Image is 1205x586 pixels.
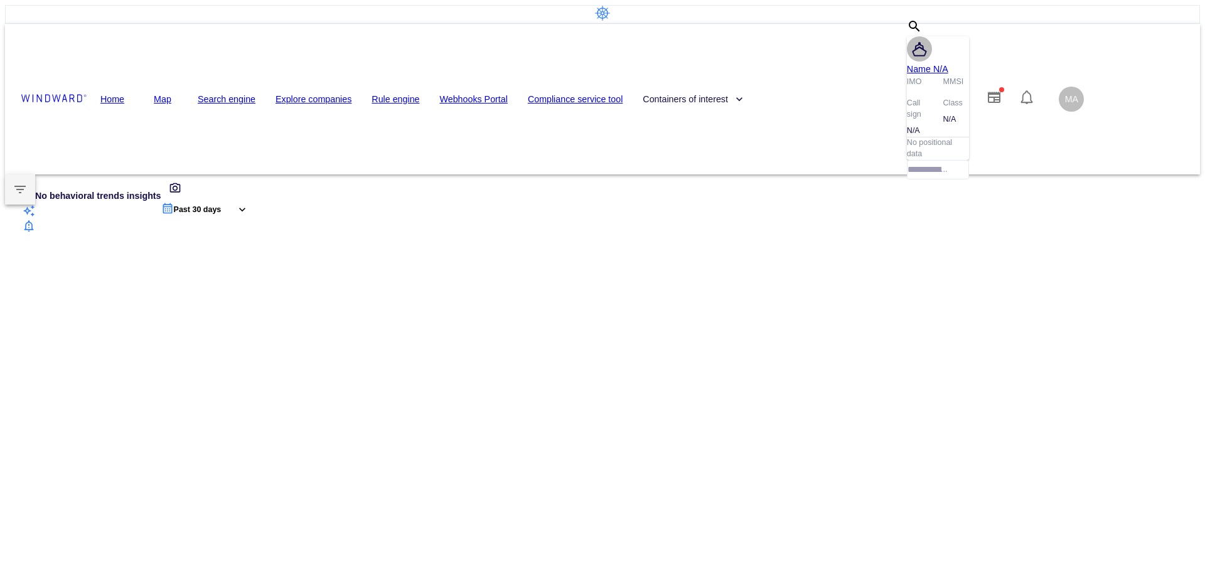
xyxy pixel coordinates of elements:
[270,88,356,111] button: Explore companies
[367,88,424,111] button: Rule engine
[1065,94,1078,104] span: MA
[100,92,124,107] a: Home
[643,92,743,107] span: Containers of interest
[943,98,963,109] p: Class
[1019,90,1034,109] div: Notification center
[372,92,419,107] a: Rule engine
[154,92,171,107] a: Map
[435,88,513,111] button: Webhooks Portal
[907,125,933,137] div: N/A
[92,88,132,111] button: Home
[174,205,222,216] p: Past 30 days
[907,61,948,77] a: Name N/A
[943,77,964,88] p: MMSI
[142,88,183,111] button: Map
[638,88,748,111] button: Containers of interest
[943,114,970,125] div: N/A
[440,92,508,107] a: Webhooks Portal
[193,88,260,111] button: Search engine
[523,88,628,111] button: Compliance service tool
[161,202,237,217] div: Past 30 days
[276,92,351,107] a: Explore companies
[198,92,255,107] a: Search engine
[907,98,933,120] p: Call sign
[907,77,922,88] p: IMO
[528,92,623,107] a: Compliance service tool
[35,188,161,203] p: No behavioral trends insights
[1057,85,1086,114] button: MA
[907,137,969,160] p: No positional data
